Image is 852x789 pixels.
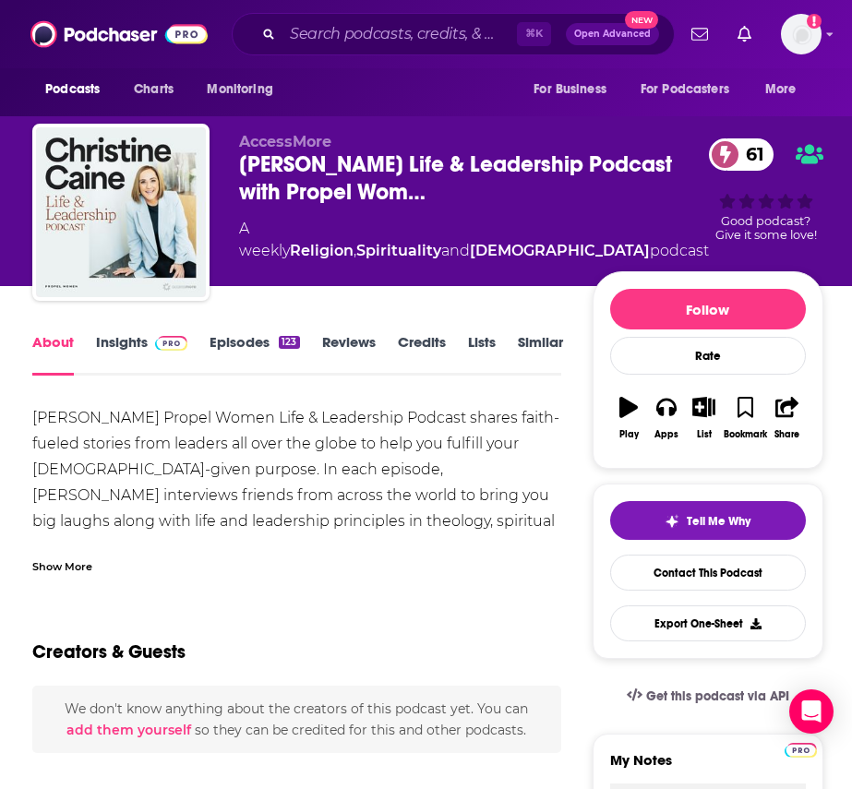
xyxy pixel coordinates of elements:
div: Rate [610,337,806,375]
button: open menu [32,72,124,107]
span: For Business [534,77,606,102]
img: tell me why sparkle [665,514,679,529]
button: Share [768,385,806,451]
a: Spirituality [356,242,441,259]
img: Christine Caine's Life & Leadership Podcast with Propel Women [36,127,206,297]
button: open menu [521,72,630,107]
button: Show profile menu [781,14,822,54]
a: Charts [122,72,185,107]
button: Bookmark [723,385,768,451]
div: Search podcasts, credits, & more... [232,13,675,55]
span: New [625,11,658,29]
a: Credits [398,333,446,376]
button: List [685,385,723,451]
button: Open AdvancedNew [566,23,659,45]
button: Apps [648,385,686,451]
span: Get this podcast via API [646,688,789,704]
a: Episodes123 [210,333,299,376]
svg: Add a profile image [807,14,822,29]
span: AccessMore [239,133,331,150]
span: For Podcasters [641,77,729,102]
button: open menu [629,72,756,107]
div: 61Good podcast? Give it some love! [709,133,823,247]
a: Reviews [322,333,376,376]
div: Bookmark [724,429,767,440]
div: List [697,429,712,440]
span: Tell Me Why [687,514,750,529]
div: A weekly podcast [239,218,709,262]
input: Search podcasts, credits, & more... [282,19,517,49]
div: Open Intercom Messenger [789,689,834,734]
span: ⌘ K [517,22,551,46]
div: Apps [654,429,678,440]
span: Open Advanced [574,30,651,39]
img: User Profile [781,14,822,54]
a: About [32,333,74,376]
img: Podchaser - Follow, Share and Rate Podcasts [30,17,208,52]
span: Logged in as shcarlos [781,14,822,54]
a: 61 [709,138,774,171]
span: , [354,242,356,259]
span: We don't know anything about the creators of this podcast yet . You can so they can be credited f... [65,700,528,737]
div: [PERSON_NAME] Propel Women Life & Leadership Podcast shares faith-fueled stories from leaders all... [32,405,560,741]
a: Show notifications dropdown [684,18,715,50]
a: Lists [468,333,496,376]
div: Share [774,429,799,440]
button: Play [610,385,648,451]
span: Podcasts [45,77,100,102]
button: tell me why sparkleTell Me Why [610,501,806,540]
button: Export One-Sheet [610,605,806,641]
a: Show notifications dropdown [730,18,759,50]
span: Charts [134,77,174,102]
a: Get this podcast via API [612,674,804,719]
button: Follow [610,289,806,329]
span: 61 [727,138,774,171]
a: [DEMOGRAPHIC_DATA] [470,242,650,259]
h2: Creators & Guests [32,640,186,663]
span: and [441,242,470,259]
a: Religion [290,242,354,259]
img: Podchaser Pro [785,743,817,758]
a: Pro website [785,740,817,758]
button: add them yourself [66,723,191,737]
img: Podchaser Pro [155,336,187,351]
div: Play [619,429,639,440]
span: More [765,77,797,102]
button: open menu [752,72,820,107]
button: open menu [194,72,296,107]
div: 123 [279,336,299,349]
span: Good podcast? Give it some love! [715,214,817,242]
a: Contact This Podcast [610,555,806,591]
a: InsightsPodchaser Pro [96,333,187,376]
a: Similar [518,333,563,376]
span: Monitoring [207,77,272,102]
label: My Notes [610,751,806,783]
